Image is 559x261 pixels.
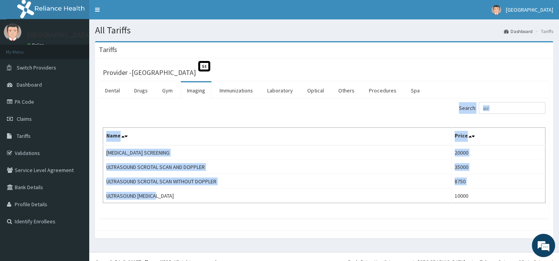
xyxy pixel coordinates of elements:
[363,82,403,99] a: Procedures
[506,6,553,13] span: [GEOGRAPHIC_DATA]
[452,189,545,203] td: 10000
[17,64,56,71] span: Switch Providers
[103,145,452,160] td: [MEDICAL_DATA] SCREENING
[405,82,426,99] a: Spa
[45,80,107,158] span: We're online!
[479,102,545,114] input: Search:
[27,31,91,38] p: [GEOGRAPHIC_DATA]
[103,128,452,146] th: Name
[452,145,545,160] td: 20000
[459,102,545,114] label: Search:
[14,39,31,58] img: d_794563401_company_1708531726252_794563401
[103,174,452,189] td: ULTRASOUND SCROTAL SCAN WITHOUT DOPPLER
[4,176,148,204] textarea: Type your message and hit 'Enter'
[99,82,126,99] a: Dental
[99,46,117,53] h3: Tariffs
[332,82,361,99] a: Others
[128,82,154,99] a: Drugs
[301,82,330,99] a: Optical
[452,160,545,174] td: 35000
[103,189,452,203] td: ULTRASOUND [MEDICAL_DATA]
[213,82,259,99] a: Immunizations
[492,5,501,15] img: User Image
[181,82,211,99] a: Imaging
[452,128,545,146] th: Price
[40,43,130,54] div: Chat with us now
[27,42,46,48] a: Online
[17,132,31,139] span: Tariffs
[103,69,196,76] h3: Provider - [GEOGRAPHIC_DATA]
[198,61,210,71] span: St
[17,81,42,88] span: Dashboard
[504,28,533,35] a: Dashboard
[127,4,146,23] div: Minimize live chat window
[156,82,179,99] a: Gym
[452,174,545,189] td: 8750
[533,28,553,35] li: Tariffs
[95,25,553,35] h1: All Tariffs
[103,160,452,174] td: ULTRASOUND SCROTAL SCAN AND DOPPLER
[17,115,32,122] span: Claims
[261,82,299,99] a: Laboratory
[4,23,21,41] img: User Image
